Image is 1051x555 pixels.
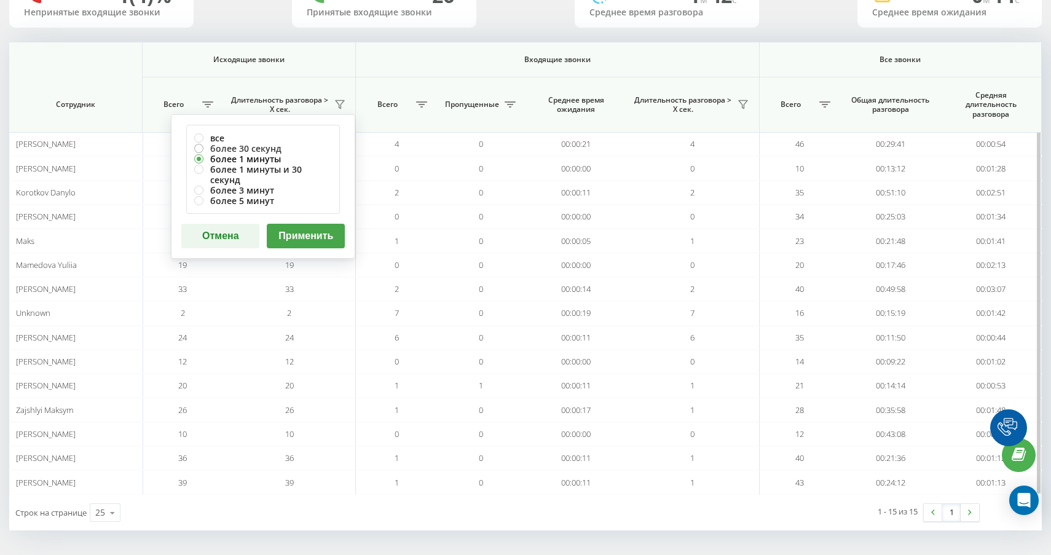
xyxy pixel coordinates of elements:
span: 24 [178,332,187,343]
td: 00:49:58 [840,277,941,301]
span: 4 [690,138,695,149]
span: [PERSON_NAME] [16,163,76,174]
span: 0 [690,428,695,439]
td: 00:03:07 [941,277,1042,301]
td: 00:24:12 [840,470,941,494]
span: [PERSON_NAME] [16,356,76,367]
span: 0 [690,356,695,367]
td: 00:15:19 [840,301,941,325]
span: 2 [395,283,399,294]
span: 36 [285,452,294,463]
td: 00:01:28 [941,156,1042,180]
span: 1 [690,235,695,246]
div: 25 [95,506,105,519]
td: 00:51:10 [840,181,941,205]
span: 0 [479,187,483,198]
span: 40 [795,283,804,294]
td: 00:02:13 [941,253,1042,277]
span: 0 [479,428,483,439]
span: 1 [395,477,399,488]
span: 26 [178,404,187,415]
span: 0 [395,211,399,222]
td: 00:00:00 [525,253,626,277]
span: 6 [395,332,399,343]
td: 00:00:05 [525,229,626,253]
div: Среднее время разговора [589,7,744,18]
span: [PERSON_NAME] [16,380,76,391]
div: 1 - 15 из 15 [878,505,918,518]
span: 20 [178,380,187,391]
td: 00:00:53 [941,374,1042,398]
div: Непринятые входящие звонки [24,7,179,18]
span: 33 [285,283,294,294]
span: 0 [395,356,399,367]
span: Mamedova Yuliia [16,259,77,270]
span: 2 [690,283,695,294]
td: 00:01:48 [941,398,1042,422]
label: более 1 минуты и 30 секунд [194,164,332,185]
span: [PERSON_NAME] [16,477,76,488]
span: 23 [795,235,804,246]
span: 35 [795,332,804,343]
span: [PERSON_NAME] [16,211,76,222]
span: Всего [149,100,199,109]
td: 00:01:41 [941,229,1042,253]
td: 00:35:58 [840,398,941,422]
label: более 3 минут [194,185,332,195]
span: 1 [690,404,695,415]
span: 6 [690,332,695,343]
td: 00:29:41 [840,132,941,156]
span: 43 [795,477,804,488]
span: 20 [285,380,294,391]
td: 00:00:11 [525,470,626,494]
span: 0 [479,452,483,463]
div: Принятые входящие звонки [307,7,462,18]
span: [PERSON_NAME] [16,332,76,343]
span: 12 [285,356,294,367]
td: 00:01:02 [941,350,1042,374]
td: 00:00:14 [525,277,626,301]
span: 1 [395,380,399,391]
span: [PERSON_NAME] [16,452,76,463]
td: 00:00:11 [525,446,626,470]
span: Все звонки [779,55,1022,65]
td: 00:00:00 [525,422,626,446]
button: Применить [267,224,345,248]
span: 0 [479,235,483,246]
span: 7 [395,307,399,318]
span: Сотрудник [22,100,130,109]
span: 39 [285,477,294,488]
span: 0 [479,356,483,367]
span: 0 [479,307,483,318]
span: 0 [479,211,483,222]
span: Всего [362,100,412,109]
div: Среднее время ожидания [872,7,1027,18]
td: 00:00:54 [941,132,1042,156]
td: 00:02:51 [941,181,1042,205]
td: 00:00:00 [525,156,626,180]
td: 00:00:44 [941,326,1042,350]
span: Исходящие звонки [159,55,339,65]
td: 00:01:12 [941,446,1042,470]
label: более 30 секунд [194,143,332,154]
td: 00:43:08 [840,422,941,446]
span: 24 [285,332,294,343]
td: 00:08:38 [941,422,1042,446]
span: 12 [178,356,187,367]
td: 00:21:48 [840,229,941,253]
td: 00:13:12 [840,156,941,180]
span: 16 [795,307,804,318]
td: 00:00:11 [525,374,626,398]
span: 0 [479,404,483,415]
span: 0 [690,163,695,174]
span: 0 [690,259,695,270]
td: 00:00:11 [525,326,626,350]
span: 1 [690,380,695,391]
span: 19 [178,259,187,270]
span: 0 [479,259,483,270]
span: 1 [690,452,695,463]
span: 19 [285,259,294,270]
td: 00:00:00 [525,350,626,374]
label: более 1 минуты [194,154,332,164]
span: 2 [395,187,399,198]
